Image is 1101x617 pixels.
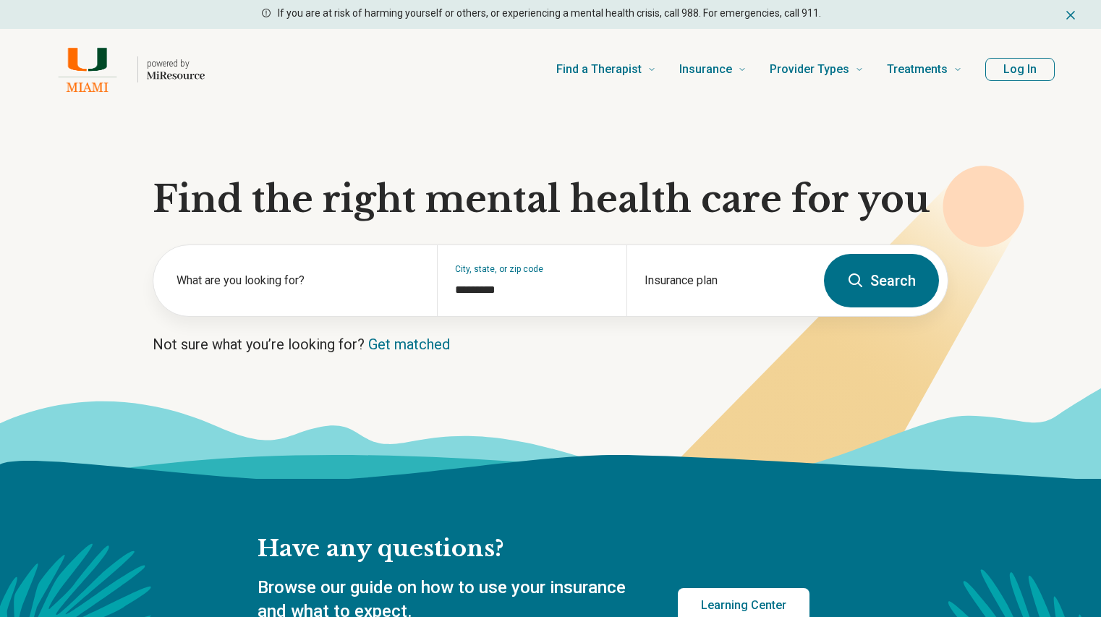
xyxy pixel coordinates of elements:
[556,41,656,98] a: Find a Therapist
[887,41,962,98] a: Treatments
[153,334,948,354] p: Not sure what you’re looking for?
[147,58,205,69] p: powered by
[679,59,732,80] span: Insurance
[177,272,420,289] label: What are you looking for?
[556,59,642,80] span: Find a Therapist
[153,178,948,221] h1: Find the right mental health care for you
[770,59,849,80] span: Provider Types
[258,534,809,564] h2: Have any questions?
[368,336,450,353] a: Get matched
[770,41,864,98] a: Provider Types
[824,254,939,307] button: Search
[46,46,205,93] a: Home page
[278,6,821,21] p: If you are at risk of harming yourself or others, or experiencing a mental health crisis, call 98...
[887,59,948,80] span: Treatments
[1063,6,1078,23] button: Dismiss
[679,41,747,98] a: Insurance
[985,58,1055,81] button: Log In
